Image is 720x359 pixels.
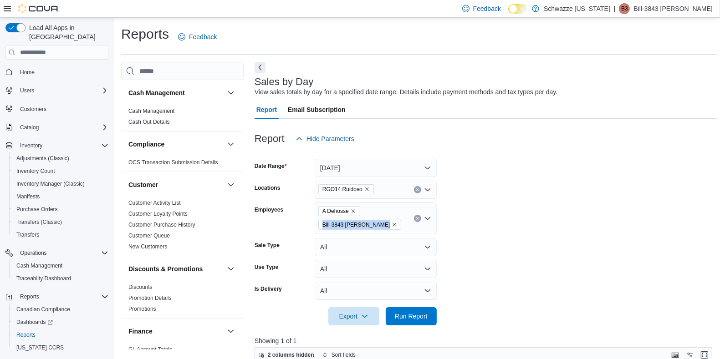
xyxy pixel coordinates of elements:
[128,222,195,228] a: Customer Purchase History
[315,282,437,300] button: All
[414,186,421,193] button: Clear input
[619,3,630,14] div: Bill-3843 Thompson
[13,273,75,284] a: Traceabilty Dashboard
[13,191,43,202] a: Manifests
[614,3,616,14] p: |
[13,304,108,315] span: Canadian Compliance
[13,260,66,271] a: Cash Management
[128,295,172,301] a: Promotion Details
[9,341,112,354] button: [US_STATE] CCRS
[225,139,236,150] button: Compliance
[128,306,156,312] a: Promotions
[128,180,158,189] h3: Customer
[20,142,42,149] span: Inventory
[16,218,62,226] span: Transfers (Classic)
[13,204,108,215] span: Purchase Orders
[13,229,43,240] a: Transfers
[121,282,244,318] div: Discounts & Promotions
[16,206,58,213] span: Purchase Orders
[255,285,282,293] label: Is Delivery
[16,155,69,162] span: Adjustments (Classic)
[9,152,112,165] button: Adjustments (Classic)
[13,178,108,189] span: Inventory Manager (Classic)
[128,140,164,149] h3: Compliance
[13,317,56,328] a: Dashboards
[2,102,112,116] button: Customers
[255,263,278,271] label: Use Type
[16,140,46,151] button: Inventory
[128,346,172,353] a: GL Account Totals
[128,243,167,250] span: New Customers
[128,140,224,149] button: Compliance
[128,243,167,250] a: New Customers
[13,178,88,189] a: Inventory Manager (Classic)
[16,122,42,133] button: Catalog
[9,203,112,216] button: Purchase Orders
[322,185,363,194] span: RGO14 Ruidoso
[174,28,220,46] a: Feedback
[121,197,244,256] div: Customer
[392,222,397,228] button: Remove Bill-3843 Thompson from selection in this group
[16,85,108,96] span: Users
[9,272,112,285] button: Traceabilty Dashboard
[318,184,374,194] span: RGO14 Ruidoso
[2,139,112,152] button: Inventory
[26,23,108,41] span: Load All Apps in [GEOGRAPHIC_DATA]
[9,316,112,329] a: Dashboards
[13,260,108,271] span: Cash Management
[9,177,112,190] button: Inventory Manager (Classic)
[13,166,108,177] span: Inventory Count
[16,306,70,313] span: Canadian Compliance
[121,157,244,172] div: Compliance
[16,85,38,96] button: Users
[13,304,74,315] a: Canadian Compliance
[20,124,39,131] span: Catalog
[544,3,610,14] p: Schwazze [US_STATE]
[292,130,358,148] button: Hide Parameters
[621,3,628,14] span: B3
[16,248,51,258] button: Operations
[16,140,108,151] span: Inventory
[351,208,356,214] button: Remove A Dehosse from selection in this group
[128,264,203,273] h3: Discounts & Promotions
[128,107,174,115] span: Cash Management
[386,307,437,325] button: Run Report
[255,87,558,97] div: View sales totals by day for a specified date range. Details include payment methods and tax type...
[255,162,287,170] label: Date Range
[255,336,717,345] p: Showing 1 of 1
[424,186,431,193] button: Open list of options
[128,159,218,166] a: OCS Transaction Submission Details
[16,104,50,115] a: Customers
[328,307,379,325] button: Export
[128,233,170,239] a: Customer Queue
[16,344,64,351] span: [US_STATE] CCRS
[16,331,36,339] span: Reports
[128,211,188,217] a: Customer Loyalty Points
[255,184,281,192] label: Locations
[9,303,112,316] button: Canadian Compliance
[128,200,181,206] a: Customer Activity List
[13,153,73,164] a: Adjustments (Classic)
[225,179,236,190] button: Customer
[13,204,61,215] a: Purchase Orders
[16,103,108,115] span: Customers
[424,215,431,222] button: Open list of options
[20,69,35,76] span: Home
[225,87,236,98] button: Cash Management
[9,216,112,228] button: Transfers (Classic)
[225,326,236,337] button: Finance
[255,62,266,73] button: Next
[16,167,55,175] span: Inventory Count
[255,206,283,213] label: Employees
[334,307,374,325] span: Export
[128,284,153,290] a: Discounts
[255,242,280,249] label: Sale Type
[414,215,421,222] button: Clear input
[128,108,174,114] a: Cash Management
[9,259,112,272] button: Cash Management
[20,106,46,113] span: Customers
[13,191,108,202] span: Manifests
